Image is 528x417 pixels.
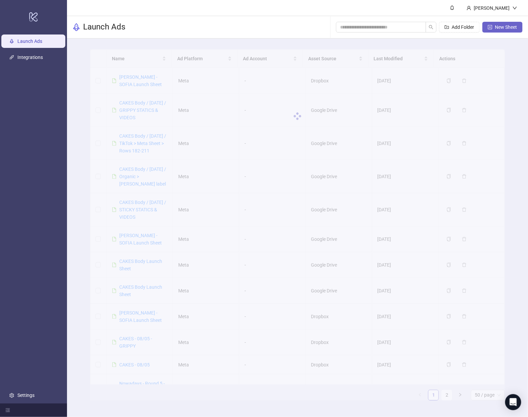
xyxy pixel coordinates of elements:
div: Open Intercom Messenger [505,394,521,410]
span: New Sheet [495,24,517,30]
span: search [429,25,434,29]
button: Add Folder [439,22,480,32]
a: Settings [17,393,35,398]
h3: Launch Ads [83,22,125,32]
span: rocket [72,23,80,31]
span: Add Folder [452,24,474,30]
span: bell [450,5,455,10]
a: Integrations [17,55,43,60]
span: folder-add [445,25,449,29]
a: Launch Ads [17,39,42,44]
div: [PERSON_NAME] [471,4,513,12]
span: down [513,6,517,10]
span: user [467,6,471,10]
span: plus-square [488,25,492,29]
span: menu-fold [5,408,10,413]
button: New Sheet [482,22,523,32]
